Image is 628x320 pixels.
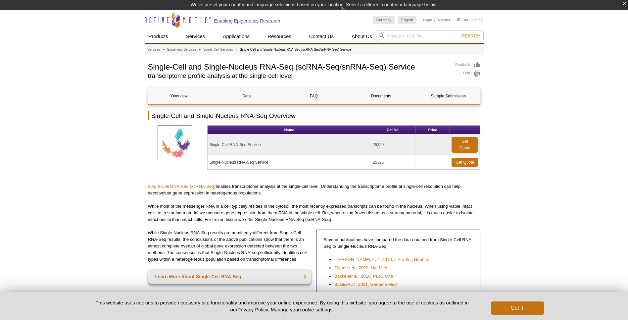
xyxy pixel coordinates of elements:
[334,273,393,280] a: Bakkenet al., 2018, PLoS One
[148,183,480,196] p: enables transcriptome analysis at the single-cell level. Understanding the transcriptome profile ...
[415,126,450,134] th: Price
[340,5,358,21] img: Change Here
[457,18,460,21] img: Your Cart
[323,237,473,250] p: Several publications have compared the data obtained from Single-Cell RNA-Seq to Single-Nucleus R...
[283,88,345,104] a: FAQ
[214,18,280,24] h2: Enabling Epigenetics Research
[148,111,480,120] h2: Single-Cell and Single-Nucleus RNA-Seq Overview
[203,47,233,53] a: Single-Cell Services
[417,88,479,104] a: Sample Submission
[182,30,209,43] a: Services
[371,126,415,134] th: Cat No.
[148,203,480,223] p: While most of the messenger RNA in a cell typically resides in the cytosol, the most recently exp...
[434,16,435,24] li: |
[305,30,338,43] a: Contact Us
[216,88,278,104] a: Data
[167,47,196,53] a: Epigenetic Services
[461,33,480,38] span: Search
[208,134,371,155] td: Single-Cell RNA-Seq Service
[371,134,415,155] td: 25320
[148,88,211,104] a: Overview
[491,301,544,315] button: Got it!
[398,16,416,24] a: English
[300,307,332,312] button: cookie settings
[219,30,254,43] a: Applications
[240,48,351,51] li: Single-Cell and Single-Nucleus RNA-Seq (scRNA-Seq/snRNA-Seq) Service
[148,73,449,79] h2: transcriptome profile analysis at the single-cell level
[84,299,480,313] p: This website uses cookies to provide necessary site functionality and improve your online experie...
[457,18,468,22] a: Cart
[349,274,359,279] em: et al.
[163,48,165,51] li: »
[264,30,295,43] a: Resources
[346,282,356,287] em: et al.
[148,61,449,71] h1: Single-Cell and Single-Nucleus RNA-Seq (scRNA-Seq/snRNA-Seq) Service
[208,126,371,134] th: Name
[235,48,237,51] li: »
[199,48,201,51] li: »
[208,155,371,170] td: Single-Nucleus RNA-Seq Service
[459,33,482,39] button: Search
[237,307,268,312] a: Privacy Policy
[452,137,478,153] a: Get Quote
[348,30,376,43] a: About Us
[334,281,397,288] a: Basileet al., 2021, Genome Med
[456,70,480,78] a: Print
[148,184,216,189] a: Single-Cell RNA-Seq (scRNA-Seq)
[423,18,432,22] a: Login
[145,30,172,43] a: Products
[148,269,312,284] a: Learn More About Single-Cell RNA-Seq
[376,30,484,41] input: Keyword, Cat. No.
[350,88,412,104] a: Documents
[347,265,356,270] em: et al.
[334,265,387,271] a: Slyperet al., 2020, Nat Med
[457,16,484,24] li: (0 items)
[148,230,312,263] p: While Single-Nucleus RNA-Seq results are admittedly different from Single-Cell RNA-Seq results, t...
[452,158,478,167] a: Get Quote
[370,257,380,262] em: et al.
[371,155,415,170] td: 25325
[158,125,192,160] img: scRNA-Seq Service
[437,18,450,22] a: Register
[373,16,395,24] a: Germany
[148,47,160,53] a: Services
[456,61,480,69] a: Feedback
[334,256,429,263] a: [PERSON_NAME]et al., 2019, J Am Soc Nephrol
